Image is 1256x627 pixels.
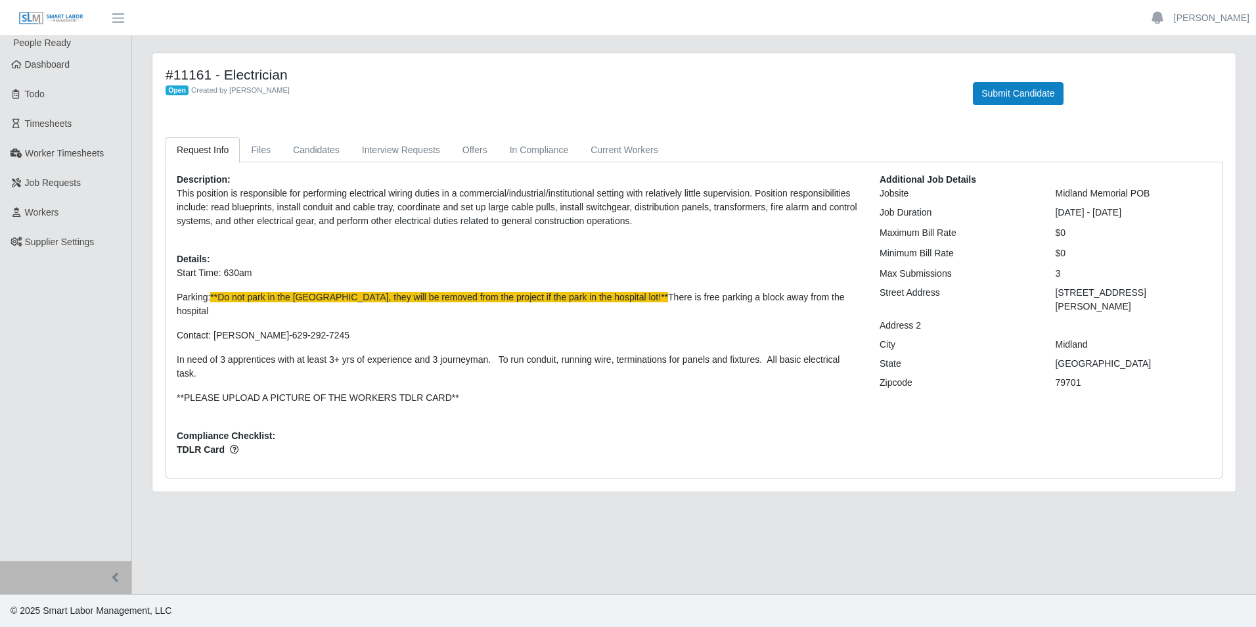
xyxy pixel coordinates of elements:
span: Worker Timesheets [25,148,104,158]
span: **Do not park in the [GEOGRAPHIC_DATA], they will be removed from the project if the park in the ... [210,292,668,302]
a: Current Workers [579,137,669,163]
a: In Compliance [499,137,580,163]
span: Todo [25,89,45,99]
div: Maximum Bill Rate [870,226,1046,240]
div: Minimum Bill Rate [870,246,1046,260]
a: [PERSON_NAME] [1174,11,1249,25]
span: Dashboard [25,59,70,70]
p: Start Time: 630am [177,266,860,280]
span: TDLR Card [177,443,860,457]
div: [GEOGRAPHIC_DATA] [1045,357,1221,371]
b: Description: [177,174,231,185]
span: People Ready [13,37,71,48]
div: 3 [1045,267,1221,281]
p: This position is responsible for performing electrical wiring duties in a commercial/industrial/i... [177,187,860,228]
span: Open [166,85,189,96]
div: $0 [1045,226,1221,240]
a: Files [240,137,282,163]
div: Max Submissions [870,267,1046,281]
h4: #11161 - Electrician [166,66,953,83]
div: [DATE] - [DATE] [1045,206,1221,220]
span: Timesheets [25,118,72,129]
a: Candidates [282,137,351,163]
span: Workers [25,207,59,218]
a: Request Info [166,137,240,163]
a: Interview Requests [351,137,451,163]
div: Zipcode [870,376,1046,390]
div: Address 2 [870,319,1046,333]
div: Midland [1045,338,1221,352]
div: 79701 [1045,376,1221,390]
div: State [870,357,1046,371]
b: Details: [177,254,210,264]
p: **PLEASE UPLOAD A PICTURE OF THE WORKERS TDLR CARD** [177,391,860,405]
span: Created by [PERSON_NAME] [191,86,290,94]
div: Job Duration [870,206,1046,220]
span: © 2025 Smart Labor Management, LLC [11,605,171,616]
span: Job Requests [25,177,81,188]
div: Jobsite [870,187,1046,200]
div: City [870,338,1046,352]
button: Submit Candidate [973,82,1063,105]
div: [STREET_ADDRESS][PERSON_NAME] [1045,286,1221,313]
span: Supplier Settings [25,237,95,247]
b: Compliance Checklist: [177,430,275,441]
div: $0 [1045,246,1221,260]
div: Street Address [870,286,1046,313]
p: In need of 3 apprentices with at least 3+ yrs of experience and 3 journeyman. To run conduit, run... [177,353,860,381]
a: Offers [451,137,499,163]
p: Parking: There is free parking a block away from the hospital [177,290,860,318]
p: Contact: [PERSON_NAME]-629-292-7245 [177,329,860,342]
div: Midland Memorial POB [1045,187,1221,200]
img: SLM Logo [18,11,84,26]
b: Additional Job Details [880,174,976,185]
